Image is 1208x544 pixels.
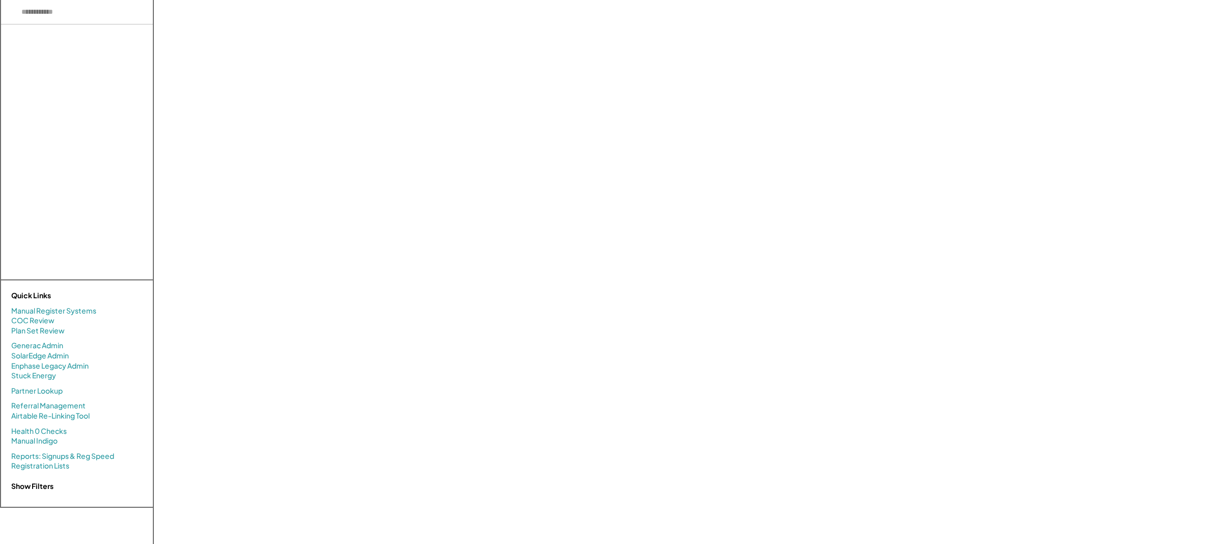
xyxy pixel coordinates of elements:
[11,451,114,461] a: Reports: Signups & Reg Speed
[11,291,113,301] div: Quick Links
[11,426,67,436] a: Health 0 Checks
[11,351,69,361] a: SolarEdge Admin
[11,326,65,336] a: Plan Set Review
[11,436,58,446] a: Manual Indigo
[11,341,63,351] a: Generac Admin
[11,411,90,421] a: Airtable Re-Linking Tool
[11,306,96,316] a: Manual Register Systems
[11,316,55,326] a: COC Review
[11,481,53,490] strong: Show Filters
[11,461,69,471] a: Registration Lists
[11,386,63,396] a: Partner Lookup
[11,361,89,371] a: Enphase Legacy Admin
[11,401,86,411] a: Referral Management
[11,371,56,381] a: Stuck Energy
